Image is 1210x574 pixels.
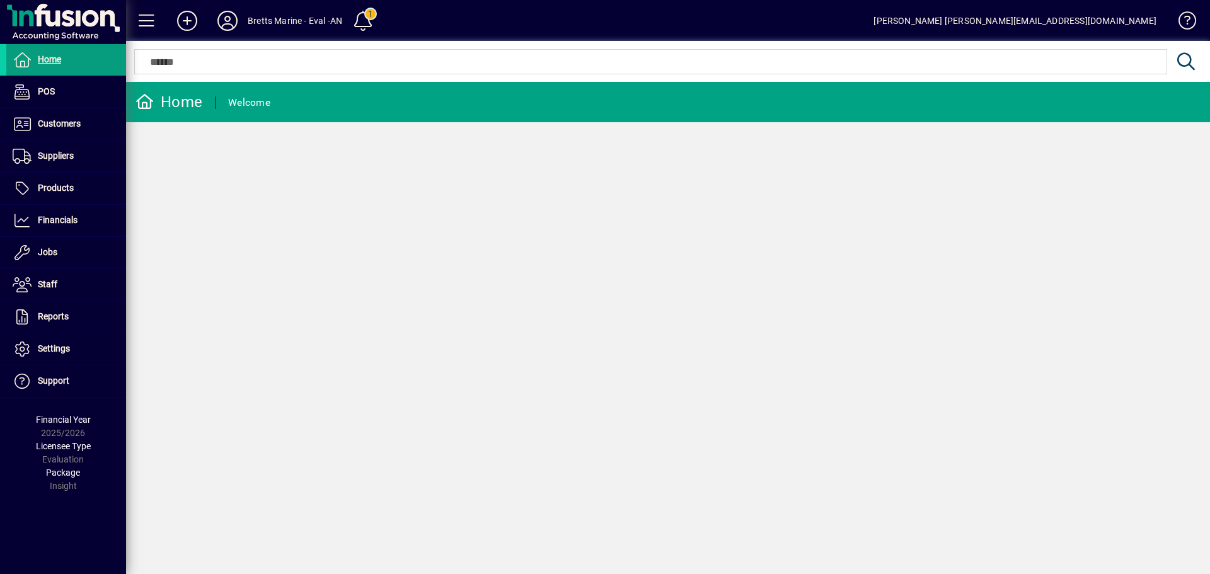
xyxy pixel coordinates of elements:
[38,215,78,225] span: Financials
[6,141,126,172] a: Suppliers
[6,237,126,268] a: Jobs
[167,9,207,32] button: Add
[135,92,202,112] div: Home
[207,9,248,32] button: Profile
[38,343,70,353] span: Settings
[36,415,91,425] span: Financial Year
[6,76,126,108] a: POS
[38,279,57,289] span: Staff
[6,333,126,365] a: Settings
[228,93,270,113] div: Welcome
[38,54,61,64] span: Home
[38,247,57,257] span: Jobs
[248,11,342,31] div: Bretts Marine - Eval -AN
[38,151,74,161] span: Suppliers
[36,441,91,451] span: Licensee Type
[6,173,126,204] a: Products
[6,301,126,333] a: Reports
[38,376,69,386] span: Support
[6,365,126,397] a: Support
[38,183,74,193] span: Products
[1169,3,1194,43] a: Knowledge Base
[873,11,1156,31] div: [PERSON_NAME] [PERSON_NAME][EMAIL_ADDRESS][DOMAIN_NAME]
[38,86,55,96] span: POS
[46,468,80,478] span: Package
[38,311,69,321] span: Reports
[38,118,81,129] span: Customers
[6,205,126,236] a: Financials
[6,108,126,140] a: Customers
[6,269,126,301] a: Staff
